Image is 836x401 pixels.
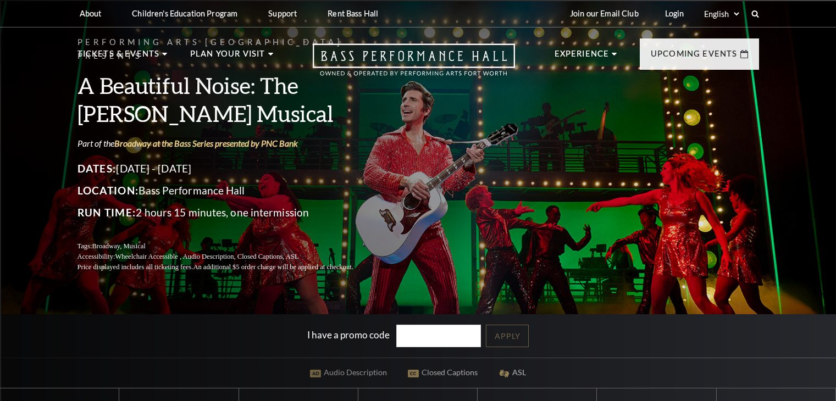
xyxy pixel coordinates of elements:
p: Children's Education Program [132,9,237,18]
span: An additional $5 order charge will be applied at checkout. [193,263,353,271]
p: Tags: [77,241,380,252]
p: About [80,9,102,18]
p: Plan Your Visit [190,47,265,67]
span: Broadway, Musical [92,242,145,250]
p: Support [268,9,297,18]
p: Upcoming Events [651,47,738,67]
p: 2 hours 15 minutes, one intermission [77,204,380,221]
h3: A Beautiful Noise: The [PERSON_NAME] Musical [77,71,380,127]
select: Select: [702,9,741,19]
span: Run Time: [77,206,136,219]
p: Accessibility: [77,252,380,262]
p: Part of the [77,137,380,149]
p: Bass Performance Hall [77,182,380,199]
span: Wheelchair Accessible , Audio Description, Closed Captions, ASL [115,253,298,260]
p: Tickets & Events [77,47,160,67]
p: [DATE] - [DATE] [77,160,380,177]
label: I have a promo code [307,329,390,341]
p: Experience [555,47,610,67]
a: Broadway at the Bass Series presented by PNC Bank [114,138,298,148]
p: Rent Bass Hall [328,9,378,18]
span: Dates: [77,162,117,175]
p: Price displayed includes all ticketing fees. [77,262,380,272]
span: Location: [77,184,139,197]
